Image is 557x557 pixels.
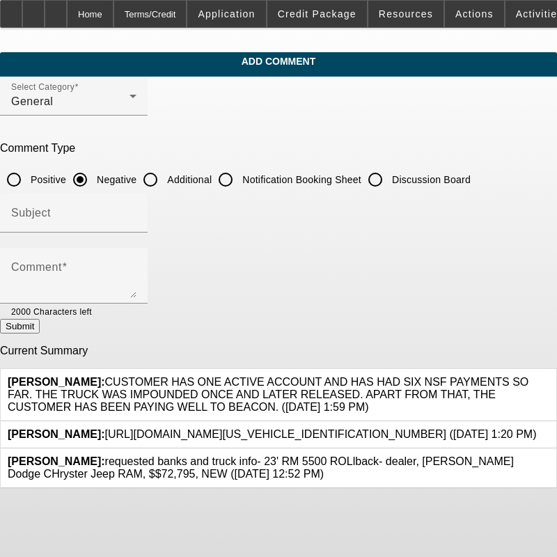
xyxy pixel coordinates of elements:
mat-hint: 2000 Characters left [11,304,92,319]
span: Add Comment [10,56,547,67]
b: [PERSON_NAME]: [8,376,105,388]
button: Actions [445,1,504,27]
label: Negative [94,173,136,187]
label: Positive [28,173,66,187]
span: [URL][DOMAIN_NAME][US_VEHICLE_IDENTIFICATION_NUMBER] ([DATE] 1:20 PM) [8,428,537,440]
span: Actions [455,8,494,19]
span: General [11,95,53,107]
span: CUSTOMER HAS ONE ACTIVE ACCOUNT AND HAS HAD SIX NSF PAYMENTS SO FAR. THE TRUCK WAS IMPOUNDED ONCE... [8,376,528,413]
b: [PERSON_NAME]: [8,455,105,467]
label: Discussion Board [389,173,471,187]
span: requested banks and truck info- 23' RM 5500 ROLlback- dealer, [PERSON_NAME] Dodge CHryster Jeep R... [8,455,514,480]
button: Application [187,1,265,27]
mat-label: Comment [11,261,62,273]
button: Resources [368,1,444,27]
mat-label: Subject [11,207,51,219]
span: Resources [379,8,433,19]
label: Notification Booking Sheet [240,173,361,187]
b: [PERSON_NAME]: [8,428,105,440]
label: Additional [164,173,212,187]
mat-label: Select Category [11,83,74,92]
button: Credit Package [267,1,367,27]
span: Credit Package [278,8,356,19]
span: Application [198,8,255,19]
